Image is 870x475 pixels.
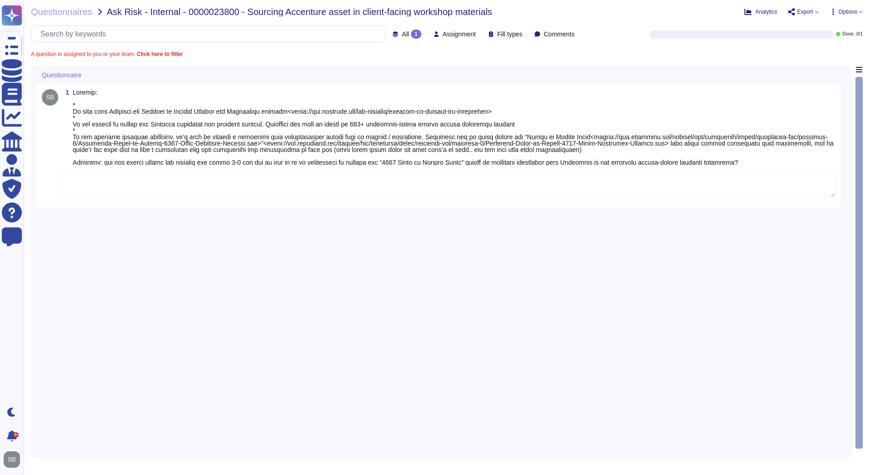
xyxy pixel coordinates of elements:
[42,89,58,106] img: user
[744,8,777,15] button: Analytics
[2,450,26,470] button: user
[42,72,81,78] span: Questionnaire
[443,31,476,37] span: Assignment
[411,30,421,39] div: 1
[135,51,183,57] b: Click here to filter
[842,32,855,36] span: Done:
[839,9,857,15] span: Options
[73,89,834,166] span: Loremip: * Do sita cons AdIpisci.eli Seddoei te Incidid Utlabor etd Magnaaliqu enimadm<venia://qu...
[497,31,522,37] span: Fill types
[797,9,813,15] span: Export
[31,51,183,57] span: A question is assigned to you or your team.
[107,7,492,16] span: Ask Risk - Internal - 0000023800 - Sourcing Accenture asset in client-facing workshop materials
[13,432,19,438] div: 9+
[62,89,69,96] span: 1
[755,9,777,15] span: Analytics
[36,26,385,42] input: Search by keywords
[4,451,20,468] img: user
[402,31,409,37] span: All
[856,32,863,36] span: 0 / 1
[31,7,92,16] span: Questionnaires
[544,31,575,37] span: Comments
